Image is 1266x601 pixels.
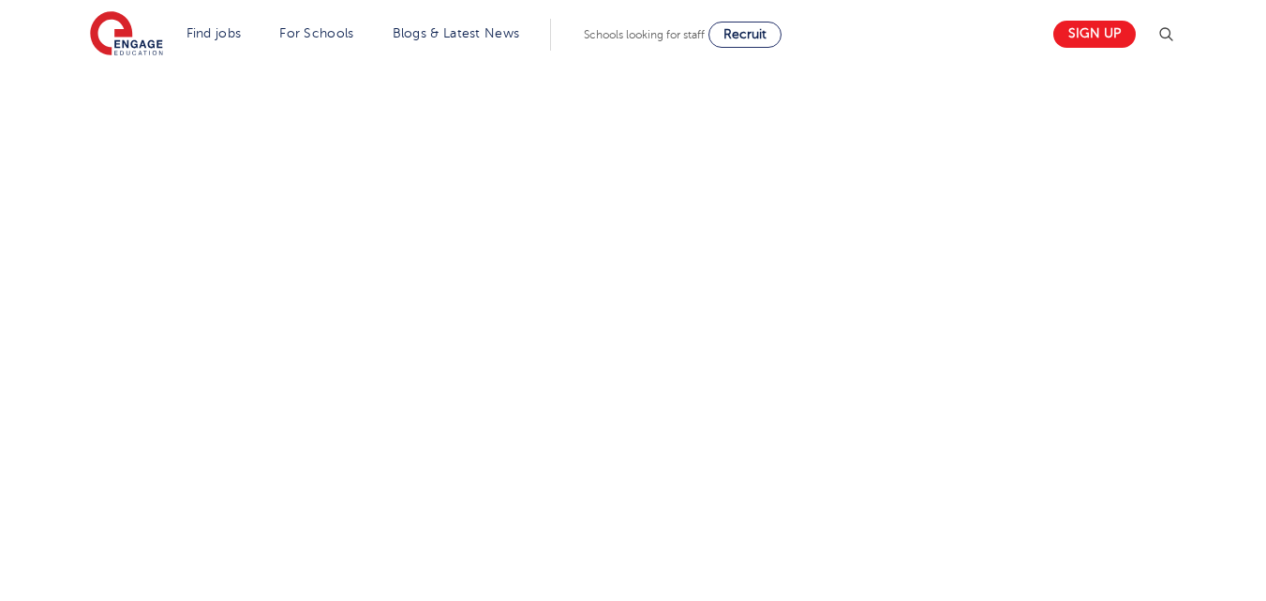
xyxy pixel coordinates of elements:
img: Engage Education [90,11,163,58]
a: Find jobs [186,26,242,40]
a: Sign up [1053,21,1136,48]
a: Blogs & Latest News [393,26,520,40]
a: Recruit [708,22,782,48]
span: Recruit [723,27,767,41]
a: For Schools [279,26,353,40]
span: Schools looking for staff [584,28,705,41]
